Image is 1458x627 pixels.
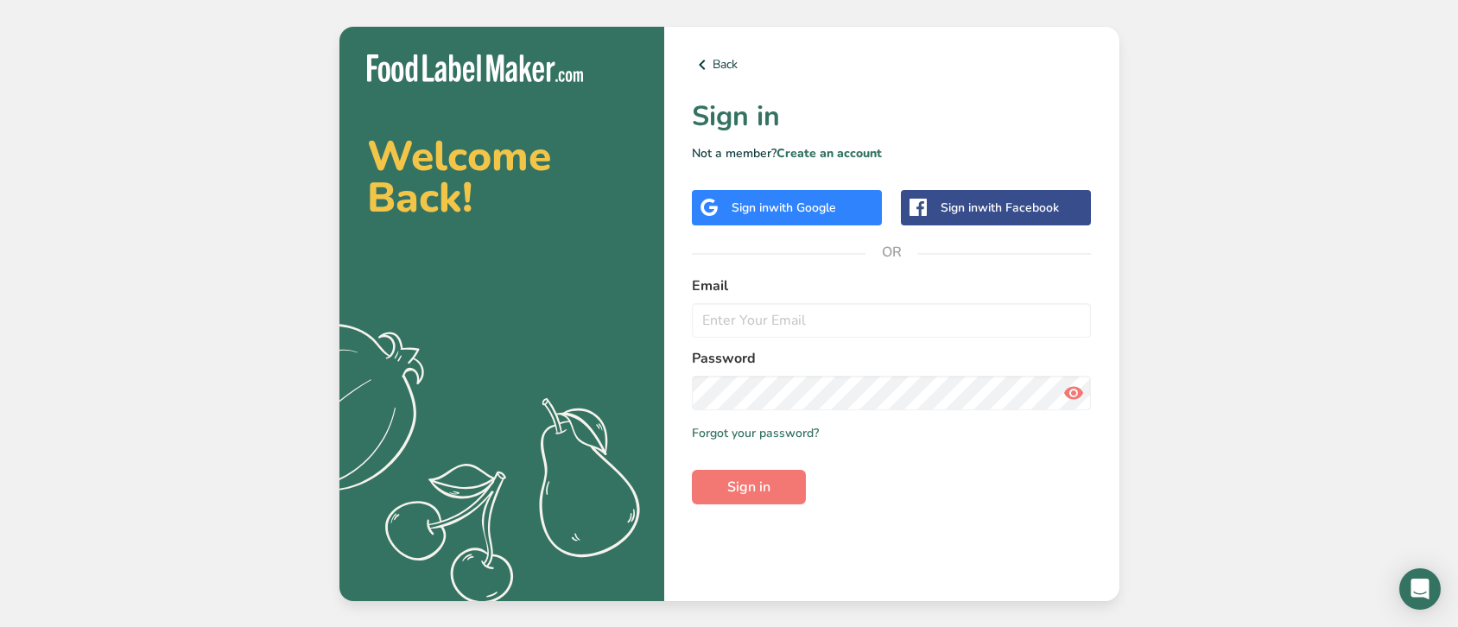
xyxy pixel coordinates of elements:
h1: Sign in [692,96,1092,137]
a: Back [692,54,1092,75]
img: Food Label Maker [367,54,583,83]
span: with Google [769,199,836,216]
label: Email [692,275,1092,296]
span: OR [865,226,917,278]
a: Create an account [777,145,882,161]
div: Sign in [941,199,1059,217]
label: Password [692,348,1092,369]
div: Open Intercom Messenger [1399,568,1441,610]
button: Sign in [692,470,806,504]
p: Not a member? [692,144,1092,162]
input: Enter Your Email [692,303,1092,338]
div: Sign in [732,199,836,217]
h2: Welcome Back! [367,136,637,218]
span: with Facebook [978,199,1059,216]
span: Sign in [727,477,770,497]
a: Forgot your password? [692,424,819,442]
